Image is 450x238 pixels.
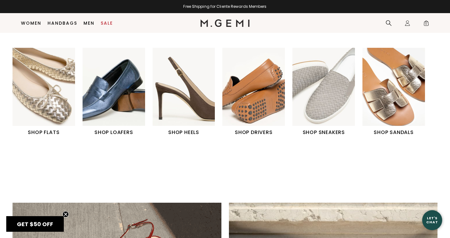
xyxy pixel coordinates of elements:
h1: SHOP HEELS [153,129,215,136]
span: 0 [423,21,429,27]
h1: SHOP LOAFERS [83,129,145,136]
a: SHOP DRIVERS [222,48,285,136]
div: Let's Chat [422,216,442,224]
a: SHOP SANDALS [362,48,425,136]
span: GET $50 OFF [17,220,53,228]
div: 6 / 6 [362,48,432,136]
div: 5 / 6 [292,48,362,136]
a: Women [21,21,41,26]
h1: SHOP SANDALS [362,129,425,136]
h1: SHOP SNEAKERS [292,129,355,136]
a: Sale [101,21,113,26]
a: SHOP LOAFERS [83,48,145,136]
div: GET $50 OFFClose teaser [6,216,64,232]
img: M.Gemi [200,19,250,27]
h1: SHOP DRIVERS [222,129,285,136]
a: SHOP FLATS [13,48,75,136]
a: Men [83,21,94,26]
div: 2 / 6 [83,48,153,136]
h1: SHOP FLATS [13,129,75,136]
button: Close teaser [63,211,69,217]
div: 3 / 6 [153,48,223,136]
a: SHOP HEELS [153,48,215,136]
a: SHOP SNEAKERS [292,48,355,136]
a: Handbags [48,21,77,26]
div: 1 / 6 [13,48,83,136]
div: 4 / 6 [222,48,292,136]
